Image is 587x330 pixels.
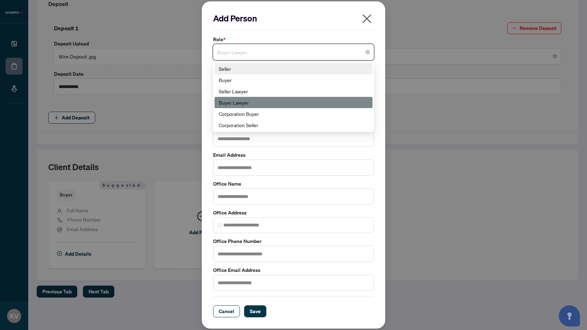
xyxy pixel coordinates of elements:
[214,74,373,86] div: Buyer
[219,110,368,118] div: Corporation Buyer
[217,45,370,59] span: Buyer Lawyer
[213,151,374,159] label: Email Address
[219,76,368,84] div: Buyer
[219,65,368,73] div: Seller
[244,305,266,317] button: Save
[213,305,240,317] button: Cancel
[214,108,373,119] div: Corporation Buyer
[219,306,234,317] span: Cancel
[559,305,580,326] button: Open asap
[218,223,222,227] img: search_icon
[213,237,374,245] label: Office Phone Number
[219,121,368,129] div: Corporation Seller
[214,97,373,108] div: Buyer Lawyer
[213,13,374,24] h2: Add Person
[214,63,373,74] div: Seller
[213,209,374,217] label: Office Address
[213,36,374,43] label: Role
[219,99,368,106] div: Buyer Lawyer
[219,87,368,95] div: Seller Lawyer
[361,13,373,24] span: close
[213,266,374,274] label: Office Email Address
[213,180,374,188] label: Office Name
[214,119,373,131] div: Corporation Seller
[214,86,373,97] div: Seller Lawyer
[250,306,261,317] span: Save
[365,50,370,54] span: close-circle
